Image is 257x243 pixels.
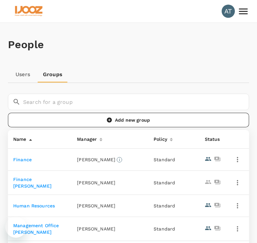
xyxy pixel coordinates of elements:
p: Standard [154,179,194,186]
p: [PERSON_NAME] [77,179,115,186]
p: [PERSON_NAME] [77,202,115,209]
p: Standard [154,226,194,232]
a: Finance [13,157,32,162]
a: Management Office [PERSON_NAME] [13,223,59,235]
h1: People [8,39,249,51]
p: [PERSON_NAME] [77,226,115,232]
iframe: Button to launch messaging window [5,217,26,238]
div: Policy [151,133,167,143]
div: AT [222,5,235,18]
p: Standard [154,202,194,209]
input: Search for a group [23,94,249,110]
a: Human Resources [13,203,55,208]
a: Finance [PERSON_NAME] [13,177,52,189]
div: Name [11,133,26,143]
a: Groups [38,67,68,82]
a: Add new group [8,113,249,127]
img: IJOOZ AI Pte Ltd [13,4,44,18]
p: [PERSON_NAME] [77,156,115,163]
p: Standard [154,156,194,163]
th: Status [200,130,227,149]
a: Users [8,67,38,82]
div: Manager [74,133,97,143]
